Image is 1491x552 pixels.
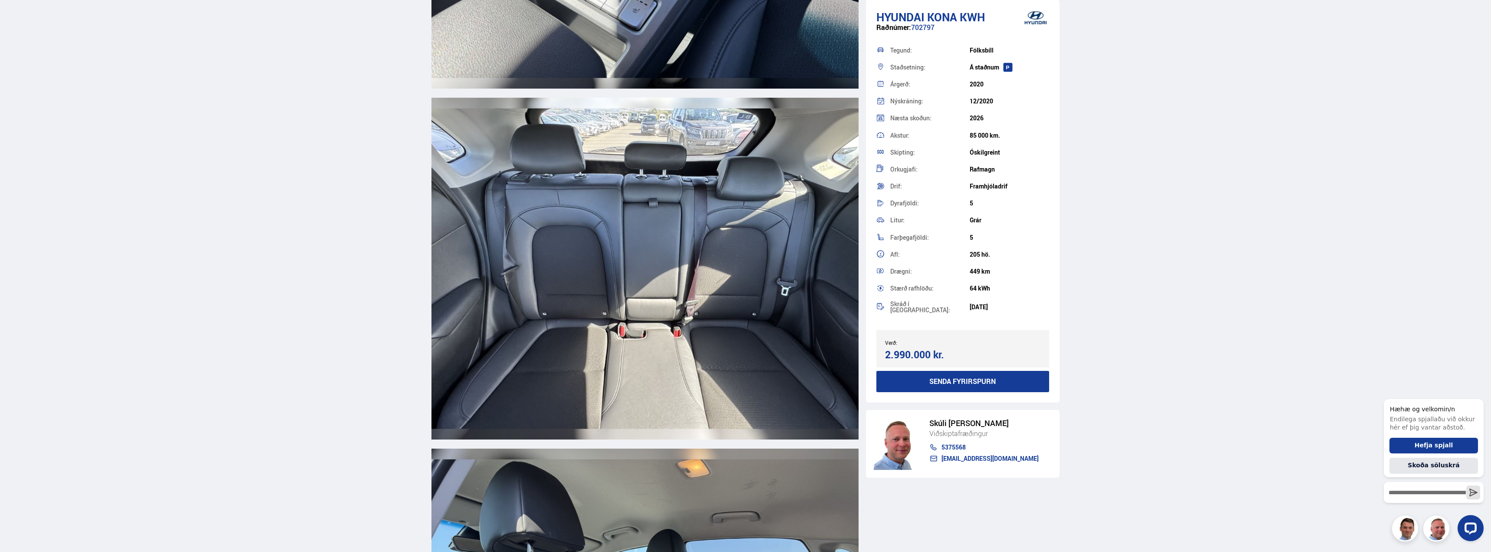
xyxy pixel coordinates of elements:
[927,9,985,25] span: Kona KWH
[929,419,1039,428] div: Skúli [PERSON_NAME]
[970,251,1049,258] div: 205 hö.
[929,455,1039,462] a: [EMAIL_ADDRESS][DOMAIN_NAME]
[890,301,970,313] div: Skráð í [GEOGRAPHIC_DATA]:
[970,115,1049,122] div: 2026
[970,149,1049,156] div: Óskilgreint
[970,200,1049,207] div: 5
[890,115,970,121] div: Næsta skoðun:
[890,64,970,70] div: Staðsetning:
[890,251,970,258] div: Afl:
[874,418,921,470] img: siFngHWaQ9KaOqBr.png
[890,183,970,189] div: Drif:
[970,64,1049,71] div: Á staðnum
[890,149,970,155] div: Skipting:
[885,340,963,346] div: Verð:
[890,166,970,172] div: Orkugjafi:
[890,235,970,241] div: Farþegafjöldi:
[970,217,1049,224] div: Grár
[970,98,1049,105] div: 12/2020
[970,304,1049,311] div: [DATE]
[970,183,1049,190] div: Framhjóladrif
[970,285,1049,292] div: 64 kWh
[885,349,960,360] div: 2.990.000 kr.
[890,47,970,53] div: Tegund:
[890,81,970,87] div: Árgerð:
[970,132,1049,139] div: 85 000 km.
[970,81,1049,88] div: 2020
[970,166,1049,173] div: Rafmagn
[890,268,970,274] div: Drægni:
[876,371,1050,392] button: Senda fyrirspurn
[876,23,1050,40] div: 702797
[890,200,970,206] div: Dyrafjöldi:
[431,98,859,440] img: 3202686.jpeg
[970,268,1049,275] div: 449 km
[876,23,911,32] span: Raðnúmer:
[876,9,925,25] span: Hyundai
[890,98,970,104] div: Nýskráning:
[970,47,1049,54] div: Fólksbíll
[1377,383,1487,548] iframe: LiveChat chat widget
[1018,4,1053,31] img: brand logo
[970,234,1049,241] div: 5
[890,217,970,223] div: Litur:
[890,132,970,139] div: Akstur:
[890,285,970,291] div: Stærð rafhlöðu:
[929,444,1039,451] a: 5375568
[929,428,1039,439] div: Viðskiptafræðingur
